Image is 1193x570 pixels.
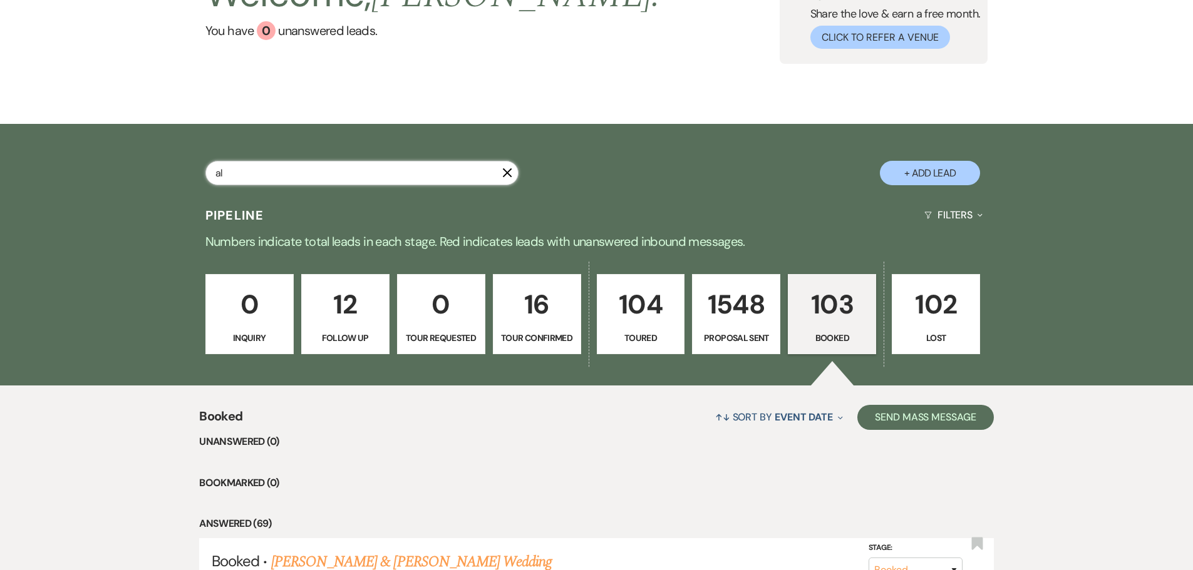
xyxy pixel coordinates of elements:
[605,283,677,325] p: 104
[692,274,780,354] a: 1548Proposal Sent
[892,274,980,354] a: 102Lost
[810,26,950,49] button: Click to Refer a Venue
[700,283,772,325] p: 1548
[493,274,581,354] a: 16Tour Confirmed
[900,331,972,345] p: Lost
[309,283,381,325] p: 12
[715,410,730,424] span: ↑↓
[405,283,477,325] p: 0
[900,283,972,325] p: 102
[796,331,868,345] p: Booked
[919,198,988,232] button: Filters
[146,232,1048,252] p: Numbers indicate total leads in each stage. Red indicates leads with unanswered inbound messages.
[205,161,519,185] input: Search by name, event date, email address or phone number
[214,331,286,345] p: Inquiry
[205,206,264,224] h3: Pipeline
[788,274,876,354] a: 103Booked
[205,274,294,354] a: 0Inquiry
[199,407,242,434] span: Booked
[775,410,833,424] span: Event Date
[199,516,994,532] li: Answered (69)
[199,475,994,491] li: Bookmarked (0)
[796,283,868,325] p: 103
[199,434,994,450] li: Unanswered (0)
[309,331,381,345] p: Follow Up
[700,331,772,345] p: Proposal Sent
[301,274,390,354] a: 12Follow Up
[605,331,677,345] p: Toured
[869,541,963,555] label: Stage:
[857,405,994,430] button: Send Mass Message
[501,283,573,325] p: 16
[257,21,276,40] div: 0
[205,21,661,40] a: You have 0 unanswered leads.
[710,400,848,434] button: Sort By Event Date
[214,283,286,325] p: 0
[880,161,980,185] button: + Add Lead
[405,331,477,345] p: Tour Requested
[501,331,573,345] p: Tour Confirmed
[597,274,685,354] a: 104Toured
[397,274,485,354] a: 0Tour Requested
